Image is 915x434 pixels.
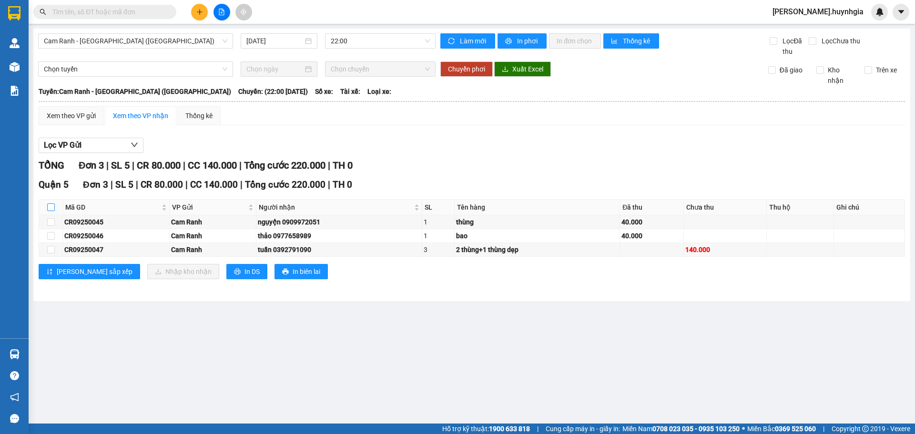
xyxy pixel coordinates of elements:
[824,65,857,86] span: Kho nhận
[172,202,246,212] span: VP Gửi
[131,141,138,149] span: down
[621,217,682,227] div: 40.000
[775,425,816,433] strong: 0369 525 060
[8,9,23,19] span: Gửi:
[39,179,69,190] span: Quận 5
[79,160,104,171] span: Đơn 3
[823,424,824,434] span: |
[137,160,181,171] span: CR 80.000
[213,4,230,20] button: file-add
[10,349,20,359] img: warehouse-icon
[64,244,168,255] div: CR09250047
[440,33,495,49] button: syncLàm mới
[875,8,884,16] img: icon-new-feature
[424,231,453,241] div: 1
[424,244,453,255] div: 3
[47,111,96,121] div: Xem theo VP gửi
[39,138,143,153] button: Lọc VP Gửi
[315,86,333,97] span: Số xe:
[259,202,412,212] span: Người nhận
[10,393,19,402] span: notification
[238,86,308,97] span: Chuyến: (22:00 [DATE])
[111,179,113,190] span: |
[111,160,130,171] span: SL 5
[779,36,808,57] span: Lọc Đã thu
[39,160,64,171] span: TỔNG
[622,424,740,434] span: Miền Nam
[115,179,133,190] span: SL 5
[10,414,19,423] span: message
[52,7,165,17] input: Tìm tên, số ĐT hoặc mã đơn
[81,9,104,19] span: Nhận:
[64,231,168,241] div: CR09250046
[39,88,231,95] b: Tuyến: Cam Ranh - [GEOGRAPHIC_DATA] ([GEOGRAPHIC_DATA])
[113,111,168,121] div: Xem theo VP nhận
[81,8,178,31] div: VP hàng [GEOGRAPHIC_DATA]
[218,9,225,15] span: file-add
[776,65,806,75] span: Đã giao
[246,36,303,46] input: 11/09/2025
[872,65,901,75] span: Trên xe
[57,266,132,277] span: [PERSON_NAME] sắp xếp
[422,200,455,215] th: SL
[455,200,620,215] th: Tên hàng
[652,425,740,433] strong: 0708 023 035 - 0935 103 250
[331,62,430,76] span: Chọn chuyến
[81,42,178,56] div: 0944817502
[767,200,834,215] th: Thu hộ
[81,31,178,42] div: [PERSON_NAME]
[188,160,237,171] span: CC 140.000
[170,229,256,243] td: Cam Ranh
[340,86,360,97] span: Tài xế:
[333,160,353,171] span: TH 0
[818,36,862,46] span: Lọc Chưa thu
[765,6,871,18] span: [PERSON_NAME].huynhgia
[245,179,325,190] span: Tổng cước 220.000
[8,8,75,20] div: Quận 5
[546,424,620,434] span: Cung cấp máy in - giấy in:
[190,179,238,190] span: CC 140.000
[331,34,430,48] span: 22:00
[44,139,81,151] span: Lọc VP Gửi
[611,38,619,45] span: bar-chart
[603,33,659,49] button: bar-chartThống kê
[502,66,508,73] span: download
[424,217,453,227] div: 1
[293,266,320,277] span: In biên lai
[63,243,170,257] td: CR09250047
[80,61,115,71] span: Chưa thu
[239,160,242,171] span: |
[10,371,19,380] span: question-circle
[834,200,905,215] th: Ghi chú
[620,200,684,215] th: Đã thu
[170,243,256,257] td: Cam Ranh
[141,179,183,190] span: CR 80.000
[63,215,170,229] td: CR09250045
[549,33,601,49] button: In đơn chọn
[440,61,493,77] button: Chuyển phơi
[185,179,188,190] span: |
[171,217,254,227] div: Cam Ranh
[685,244,765,255] div: 140.000
[244,160,325,171] span: Tổng cước 220.000
[8,20,75,31] div: KHAI PHÁT
[494,61,551,77] button: downloadXuất Excel
[240,9,247,15] span: aim
[8,31,75,44] div: 0869727515
[183,160,185,171] span: |
[147,264,219,279] button: downloadNhập kho nhận
[235,4,252,20] button: aim
[244,266,260,277] span: In DS
[893,4,909,20] button: caret-down
[505,38,513,45] span: printer
[234,268,241,276] span: printer
[621,231,682,241] div: 40.000
[367,86,391,97] span: Loại xe:
[684,200,767,215] th: Chưa thu
[897,8,905,16] span: caret-down
[132,160,134,171] span: |
[10,62,20,72] img: warehouse-icon
[136,179,138,190] span: |
[258,231,420,241] div: thảo 0977658989
[8,6,20,20] img: logo-vxr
